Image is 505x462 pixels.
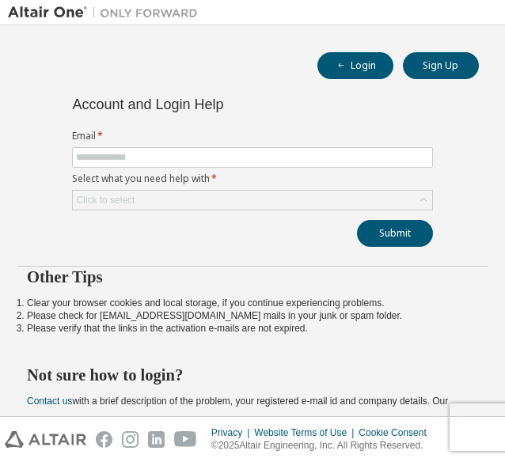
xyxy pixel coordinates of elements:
p: © 2025 Altair Engineering, Inc. All Rights Reserved. [211,439,436,453]
div: Click to select [73,191,432,210]
div: Cookie Consent [359,426,435,439]
h2: Other Tips [27,267,479,287]
button: Submit [357,220,433,247]
img: linkedin.svg [148,431,165,448]
li: Please check for [EMAIL_ADDRESS][DOMAIN_NAME] mails in your junk or spam folder. [27,309,479,322]
h2: Not sure how to login? [27,365,479,385]
span: with a brief description of the problem, your registered e-mail id and company details. Our suppo... [27,396,448,419]
button: Sign Up [403,52,479,79]
li: Please verify that the links in the activation e-mails are not expired. [27,322,479,335]
div: Website Terms of Use [254,426,359,439]
div: Account and Login Help [72,98,361,111]
img: facebook.svg [96,431,112,448]
label: Email [72,130,433,142]
img: altair_logo.svg [5,431,86,448]
div: Privacy [211,426,254,439]
a: Contact us [27,396,72,407]
div: Click to select [76,194,135,206]
img: youtube.svg [174,431,197,448]
button: Login [317,52,393,79]
img: Altair One [8,5,206,21]
label: Select what you need help with [72,172,433,185]
li: Clear your browser cookies and local storage, if you continue experiencing problems. [27,297,479,309]
img: instagram.svg [122,431,139,448]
